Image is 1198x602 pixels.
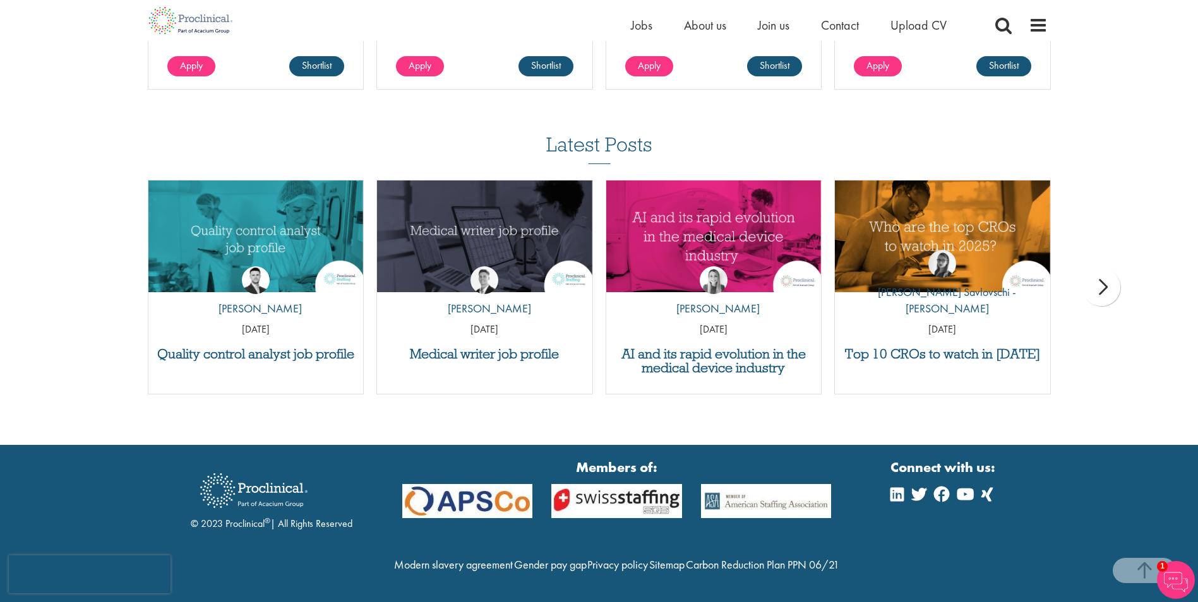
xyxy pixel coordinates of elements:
a: Medical writer job profile [383,347,586,361]
a: Quality control analyst job profile [155,347,357,361]
img: Medical writer job profile [377,180,592,292]
a: George Watson [PERSON_NAME] [438,266,531,323]
a: Joshua Godden [PERSON_NAME] [209,266,302,323]
p: [DATE] [835,322,1050,337]
a: Modern slavery agreement [394,557,513,572]
img: Proclinical Recruitment [191,464,317,517]
a: Privacy policy [587,557,648,572]
div: next [1082,268,1120,306]
img: Hannah Burke [700,266,728,294]
a: Top 10 CROs to watch in [DATE] [841,347,1044,361]
a: Carbon Reduction Plan PPN 06/21 [686,557,839,572]
img: Joshua Godden [242,266,270,294]
p: [DATE] [606,322,822,337]
a: Hannah Burke [PERSON_NAME] [667,266,760,323]
p: [PERSON_NAME] [667,300,760,317]
span: Apply [866,59,889,72]
a: Link to a post [148,180,364,292]
a: Join us [758,17,789,33]
img: Theodora Savlovschi - Wicks [928,250,956,278]
span: Apply [638,59,661,72]
a: Shortlist [289,56,344,76]
a: Jobs [631,17,652,33]
p: [DATE] [377,322,592,337]
span: Apply [409,59,431,72]
a: Apply [396,56,444,76]
p: [PERSON_NAME] Savlovschi - [PERSON_NAME] [835,284,1050,316]
a: Link to a post [835,180,1050,292]
img: Chatbot [1157,561,1195,599]
a: Link to a post [606,180,822,292]
a: Shortlist [518,56,573,76]
a: Gender pay gap [514,557,587,572]
img: APSCo [692,484,841,519]
a: Apply [854,56,902,76]
a: Apply [167,56,215,76]
span: Apply [180,59,203,72]
img: APSCo [393,484,542,519]
strong: Members of: [402,457,832,477]
img: George Watson [470,266,498,294]
img: AI and Its Impact on the Medical Device Industry | Proclinical [606,180,822,292]
strong: Connect with us: [890,457,998,477]
div: © 2023 Proclinical | All Rights Reserved [191,464,352,531]
p: [PERSON_NAME] [209,300,302,317]
a: About us [684,17,726,33]
p: [PERSON_NAME] [438,300,531,317]
a: Sitemap [649,557,685,572]
a: Contact [821,17,859,33]
a: Shortlist [747,56,802,76]
sup: ® [265,516,270,526]
img: quality control analyst job profile [148,180,364,292]
a: Link to a post [377,180,592,292]
a: Theodora Savlovschi - Wicks [PERSON_NAME] Savlovschi - [PERSON_NAME] [835,250,1050,322]
iframe: reCAPTCHA [9,555,171,593]
h3: Latest Posts [546,134,652,164]
img: APSCo [542,484,692,519]
a: Shortlist [976,56,1031,76]
span: 1 [1157,561,1168,572]
a: AI and its rapid evolution in the medical device industry [613,347,815,375]
a: Upload CV [890,17,947,33]
p: [DATE] [148,322,364,337]
img: Top 10 CROs 2025 | Proclinical [835,180,1050,292]
a: Apply [625,56,673,76]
